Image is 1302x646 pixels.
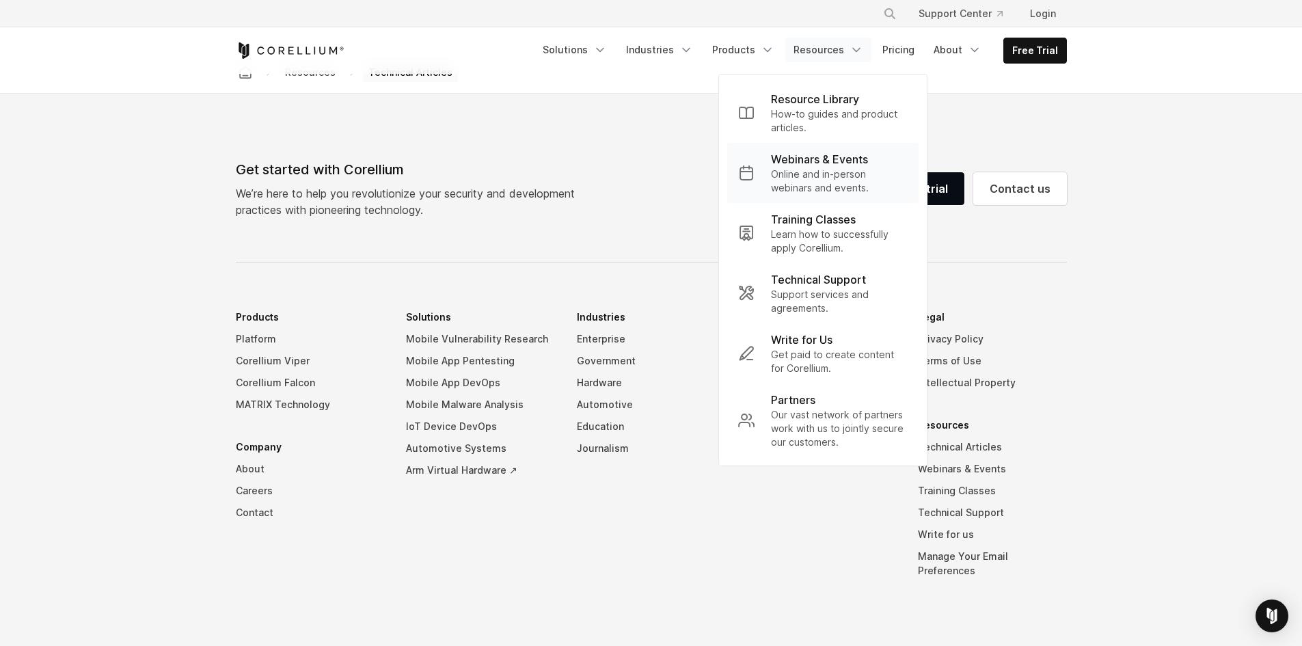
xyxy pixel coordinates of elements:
div: Navigation Menu [867,1,1067,26]
button: Search [878,1,902,26]
a: Corellium Viper [236,350,385,372]
a: Login [1019,1,1067,26]
a: Pricing [874,38,923,62]
a: Support Center [908,1,1014,26]
a: Contact [236,502,385,524]
a: Automotive [577,394,726,416]
a: Write for us [918,524,1067,546]
a: Corellium Home [236,42,344,59]
a: MATRIX Technology [236,394,385,416]
p: Learn how to successfully apply Corellium. [771,228,908,255]
a: Technical Support [918,502,1067,524]
a: Government [577,350,726,372]
div: Get started with Corellium [236,159,586,180]
p: How-to guides and product articles. [771,107,908,135]
a: Intellectual Property [918,372,1067,394]
p: Resource Library [771,91,859,107]
a: Mobile Vulnerability Research [406,328,555,350]
div: Open Intercom Messenger [1256,600,1288,632]
a: Training Classes Learn how to successfully apply Corellium. [727,203,919,263]
a: Webinars & Events Online and in-person webinars and events. [727,143,919,203]
a: Technical Articles [918,436,1067,458]
p: We’re here to help you revolutionize your security and development practices with pioneering tech... [236,185,586,218]
a: About [925,38,990,62]
a: Journalism [577,438,726,459]
p: Partners [771,392,815,408]
p: Webinars & Events [771,151,868,167]
a: Webinars & Events [918,458,1067,480]
div: Navigation Menu [236,306,1067,602]
p: Training Classes [771,211,856,228]
a: Mobile App Pentesting [406,350,555,372]
a: Contact us [973,172,1067,205]
a: Free Trial [1004,38,1066,63]
a: Privacy Policy [918,328,1067,350]
p: Write for Us [771,332,832,348]
p: Online and in-person webinars and events. [771,167,908,195]
a: Resources [785,38,871,62]
a: Corellium Falcon [236,372,385,394]
a: Hardware [577,372,726,394]
div: Resources [280,65,341,79]
a: Partners Our vast network of partners work with us to jointly secure our customers. [727,383,919,457]
a: Careers [236,480,385,502]
p: Our vast network of partners work with us to jointly secure our customers. [771,408,908,449]
a: Terms of Use [918,350,1067,372]
a: Technical Support Support services and agreements. [727,263,919,323]
a: Education [577,416,726,438]
a: Arm Virtual Hardware ↗ [406,459,555,481]
a: Mobile App DevOps [406,372,555,394]
p: Get paid to create content for Corellium. [771,348,908,375]
div: Navigation Menu [534,38,1067,64]
p: Technical Support [771,271,866,288]
a: IoT Device DevOps [406,416,555,438]
a: Automotive Systems [406,438,555,459]
a: About [236,458,385,480]
a: Manage Your Email Preferences [918,546,1067,582]
a: Industries [618,38,701,62]
a: Enterprise [577,328,726,350]
a: Resource Library How-to guides and product articles. [727,83,919,143]
a: Write for Us Get paid to create content for Corellium. [727,323,919,383]
a: Solutions [534,38,615,62]
a: Platform [236,328,385,350]
a: Training Classes [918,480,1067,502]
a: Products [704,38,783,62]
a: Mobile Malware Analysis [406,394,555,416]
p: Support services and agreements. [771,288,908,315]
